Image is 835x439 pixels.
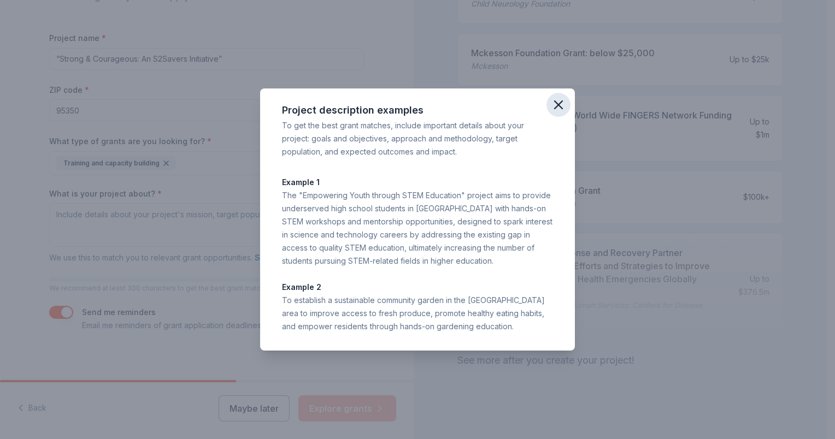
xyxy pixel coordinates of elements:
[282,119,553,158] div: To get the best grant matches, include important details about your project: goals and objectives...
[282,294,553,333] div: To establish a sustainable community garden in the [GEOGRAPHIC_DATA] area to improve access to fr...
[282,176,553,189] p: Example 1
[282,281,553,294] p: Example 2
[282,189,553,268] div: The "Empowering Youth through STEM Education" project aims to provide underserved high school stu...
[282,102,553,119] div: Project description examples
